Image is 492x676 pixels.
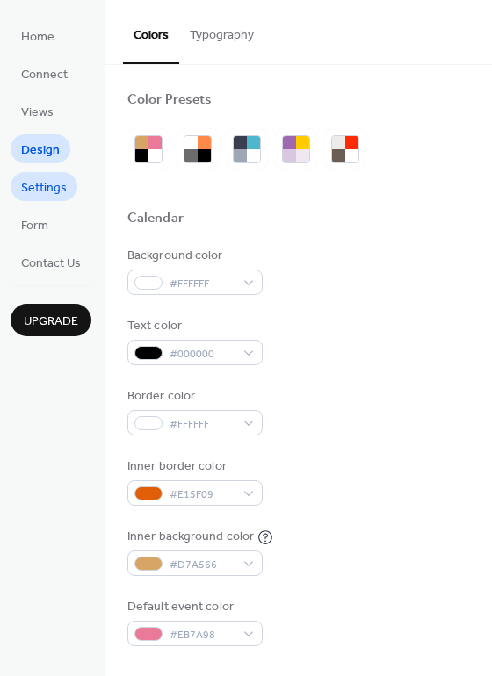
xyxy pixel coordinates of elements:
[11,21,65,50] a: Home
[170,485,235,504] span: #E15F09
[11,248,91,277] a: Contact Us
[127,387,259,406] div: Border color
[11,59,78,88] a: Connect
[11,134,70,163] a: Design
[11,210,59,239] a: Form
[11,304,91,336] button: Upgrade
[21,255,81,273] span: Contact Us
[21,66,68,84] span: Connect
[170,626,235,644] span: #EB7A98
[21,104,54,122] span: Views
[170,415,235,434] span: #FFFFFF
[11,172,77,201] a: Settings
[127,91,212,110] div: Color Presets
[170,556,235,574] span: #D7A566
[170,275,235,293] span: #FFFFFF
[127,317,259,335] div: Text color
[170,345,235,363] span: #000000
[21,141,60,160] span: Design
[127,598,259,616] div: Default event color
[127,247,259,265] div: Background color
[21,28,54,47] span: Home
[127,457,259,476] div: Inner border color
[127,528,254,546] div: Inner background color
[11,97,64,126] a: Views
[24,313,78,331] span: Upgrade
[21,179,67,198] span: Settings
[127,210,184,228] div: Calendar
[21,217,48,235] span: Form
